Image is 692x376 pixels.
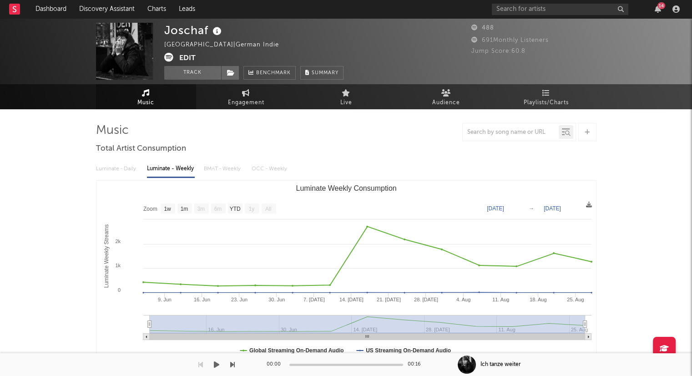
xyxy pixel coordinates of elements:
[164,206,171,212] text: 1w
[492,4,628,15] input: Search for artists
[228,97,264,108] span: Engagement
[339,297,363,302] text: 14. [DATE]
[571,327,587,332] text: 25. Aug
[296,84,396,109] a: Live
[96,84,196,109] a: Music
[567,297,584,302] text: 25. Aug
[396,84,496,109] a: Audience
[655,5,661,13] button: 14
[164,40,289,51] div: [GEOGRAPHIC_DATA] | German Indie
[376,297,400,302] text: 21. [DATE]
[164,23,224,38] div: Joschaf
[296,184,396,192] text: Luminate Weekly Consumption
[117,287,120,293] text: 0
[529,205,534,212] text: →
[471,48,525,54] span: Jump Score: 60.8
[544,205,561,212] text: [DATE]
[471,25,494,31] span: 488
[137,97,154,108] span: Music
[249,347,344,354] text: Global Streaming On-Demand Audio
[229,206,240,212] text: YTD
[243,66,296,80] a: Benchmark
[487,205,504,212] text: [DATE]
[312,71,338,76] span: Summary
[157,297,171,302] text: 9. Jun
[115,239,121,244] text: 2k
[366,347,451,354] text: US Streaming On-Demand Audio
[147,161,195,177] div: Luminate - Weekly
[197,206,205,212] text: 3m
[496,84,596,109] a: Playlists/Charts
[193,297,210,302] text: 16. Jun
[180,206,188,212] text: 1m
[524,97,569,108] span: Playlists/Charts
[115,263,121,268] text: 1k
[143,206,157,212] text: Zoom
[103,224,110,288] text: Luminate Weekly Streams
[96,143,186,154] span: Total Artist Consumption
[231,297,248,302] text: 23. Jun
[256,68,291,79] span: Benchmark
[530,297,546,302] text: 18. Aug
[268,297,285,302] text: 30. Jun
[179,53,196,64] button: Edit
[456,297,470,302] text: 4. Aug
[492,297,509,302] text: 11. Aug
[480,361,521,369] div: Ich tanze weiter
[657,2,665,9] div: 14
[248,206,254,212] text: 1y
[196,84,296,109] a: Engagement
[414,297,438,302] text: 28. [DATE]
[432,97,460,108] span: Audience
[408,359,426,370] div: 00:16
[303,297,324,302] text: 7. [DATE]
[267,359,285,370] div: 00:00
[340,97,352,108] span: Live
[300,66,343,80] button: Summary
[463,129,559,136] input: Search by song name or URL
[164,66,221,80] button: Track
[96,181,596,363] svg: Luminate Weekly Consumption
[265,206,271,212] text: All
[214,206,222,212] text: 6m
[471,37,549,43] span: 691 Monthly Listeners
